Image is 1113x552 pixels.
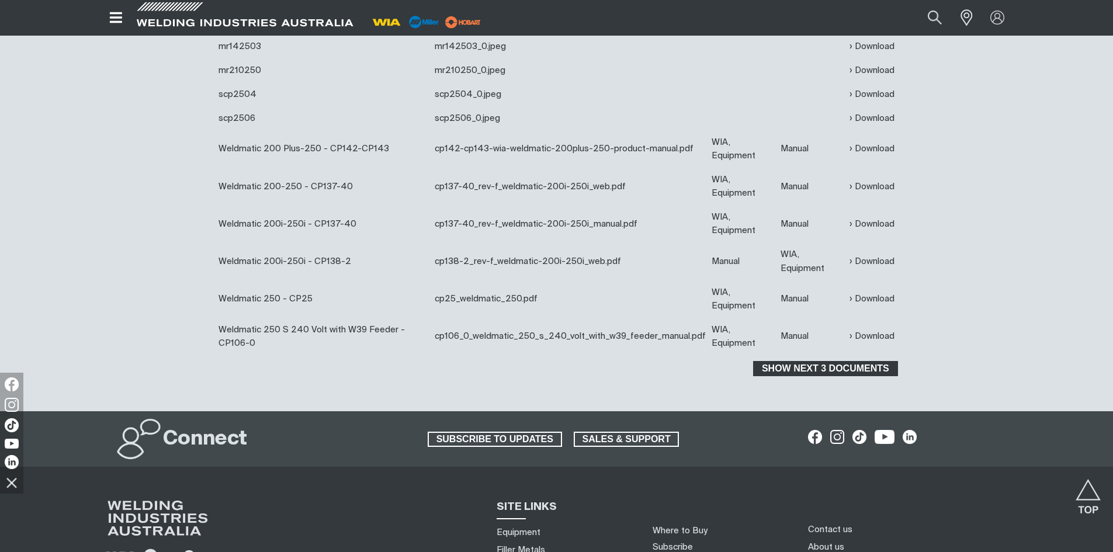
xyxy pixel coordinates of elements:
[900,5,954,31] input: Product name or item number...
[575,432,678,447] span: SALES & SUPPORT
[778,318,847,355] td: Manual
[653,543,693,551] a: Subscribe
[216,130,432,168] td: Weldmatic 200 Plus-250 - CP142-CP143
[432,82,709,106] td: scp2504_0.jpeg
[709,168,778,205] td: WIA, Equipment
[432,58,709,82] td: mr210250_0.jpeg
[428,432,562,447] a: SUBSCRIBE TO UPDATES
[216,82,432,106] td: scp2504
[850,217,894,231] a: Download
[432,130,709,168] td: cp142-cp143-wia-weldmatic-200plus-250-product-manual.pdf
[709,242,778,280] td: Manual
[850,88,894,101] a: Download
[850,255,894,268] a: Download
[216,168,432,205] td: Weldmatic 200-250 - CP137-40
[163,426,247,452] h2: Connect
[216,280,432,318] td: Weldmatic 250 - CP25
[5,439,19,449] img: YouTube
[850,142,894,155] a: Download
[753,361,897,376] button: Show next 3 documents
[850,329,894,343] a: Download
[709,280,778,318] td: WIA, Equipment
[808,523,852,536] a: Contact us
[850,180,894,193] a: Download
[432,34,709,58] td: mr142503_0.jpeg
[574,432,679,447] a: SALES & SUPPORT
[432,106,709,130] td: scp2506_0.jpeg
[432,318,709,355] td: cp106_0_weldmatic_250_s_240_volt_with_w39_feeder_manual.pdf
[5,418,19,432] img: TikTok
[778,242,847,280] td: WIA, Equipment
[850,292,894,305] a: Download
[709,318,778,355] td: WIA, Equipment
[778,280,847,318] td: Manual
[216,205,432,242] td: Weldmatic 200i-250i - CP137-40
[5,455,19,469] img: LinkedIn
[709,130,778,168] td: WIA, Equipment
[778,130,847,168] td: Manual
[653,526,708,535] a: Where to Buy
[216,318,432,355] td: Weldmatic 250 S 240 Volt with W39 Feeder - CP106-0
[754,361,896,376] span: Show next 3 documents
[709,205,778,242] td: WIA, Equipment
[442,18,484,26] a: miller
[2,473,22,492] img: hide socials
[429,432,561,447] span: SUBSCRIBE TO UPDATES
[778,205,847,242] td: Manual
[432,205,709,242] td: cp137-40_rev-f_weldmatic-200i-250i_manual.pdf
[850,64,894,77] a: Download
[850,112,894,125] a: Download
[216,242,432,280] td: Weldmatic 200i-250i - CP138-2
[5,398,19,412] img: Instagram
[216,106,432,130] td: scp2506
[432,280,709,318] td: cp25_weldmatic_250.pdf
[1075,479,1101,505] button: Scroll to top
[432,168,709,205] td: cp137-40_rev-f_weldmatic-200i-250i_web.pdf
[442,13,484,31] img: miller
[497,526,540,539] a: Equipment
[216,58,432,82] td: mr210250
[497,502,557,512] span: SITE LINKS
[5,377,19,391] img: Facebook
[216,34,432,58] td: mr142503
[850,40,894,53] a: Download
[778,168,847,205] td: Manual
[432,242,709,280] td: cp138-2_rev-f_weldmatic-200i-250i_web.pdf
[915,5,955,31] button: Search products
